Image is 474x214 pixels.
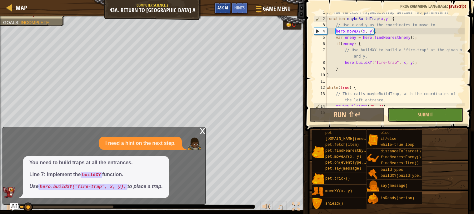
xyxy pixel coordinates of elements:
[381,184,407,188] span: say(message)
[260,201,273,214] button: Adjust volume
[276,201,287,214] button: ♫
[381,131,390,135] span: else
[367,168,379,180] img: portrait.png
[400,3,447,9] span: Programming language
[29,159,163,166] p: You need to build traps at all the entrances.
[3,20,18,25] span: Goals
[314,47,327,59] div: 7
[3,201,16,214] button: Ctrl + P: Play
[367,152,379,164] img: portrait.png
[325,176,350,181] span: pet.trick()
[325,160,384,165] span: pet.on(eventType, handler)
[38,184,127,190] code: hero.buildXY("fire-trap", x, y);
[325,137,370,141] span: [DOMAIN_NAME](enemy)
[381,196,414,201] span: isReady(action)
[277,202,283,211] span: ♫
[314,41,327,47] div: 6
[381,168,403,172] span: buildTypes
[290,201,302,214] button: Toggle fullscreen
[21,20,49,25] span: Incomplete
[263,5,291,13] span: Game Menu
[3,187,15,198] img: AI
[325,143,359,147] span: pet.fetch(item)
[251,3,294,17] button: Game Menu
[16,3,27,12] span: Map
[325,155,361,159] span: pet.moveXY(x, y)
[217,5,228,11] span: Ask AI
[325,131,332,135] span: pet
[312,146,324,158] img: portrait.png
[367,134,379,146] img: portrait.png
[314,34,327,41] div: 5
[325,201,343,206] span: shield()
[381,155,421,160] span: findNearestEnemy()
[381,161,419,166] span: findNearestItem()
[283,19,302,30] div: Team 'humans' has 0 gold.
[381,174,435,178] span: buildXY(buildType, x, y)
[381,143,414,147] span: while-true loop
[314,59,327,66] div: 8
[314,66,327,72] div: 9
[314,28,327,34] div: 4
[105,140,176,147] p: I need a hint on the next step.
[381,137,396,141] span: if/else
[314,72,327,78] div: 10
[314,22,327,28] div: 3
[234,5,245,11] span: Hints
[310,108,385,122] button: Run ⇧↵
[381,149,421,154] span: distanceTo(target)
[10,203,18,211] button: Ask AI
[314,16,327,22] div: 2
[325,189,352,193] span: moveXY(x, y)
[200,127,205,134] div: x
[314,84,327,91] div: 12
[388,108,463,122] button: Submit
[29,184,163,189] em: Use to place a trap.
[312,173,324,185] img: portrait.png
[447,3,449,9] span: :
[18,20,21,25] span: :
[325,149,386,153] span: pet.findNearestByType(type)
[314,9,327,16] div: 1
[314,78,327,84] div: 11
[314,103,327,110] div: 14
[214,3,231,14] button: Ask AI
[81,172,102,178] code: buildXY
[418,111,433,118] span: Submit
[367,193,379,205] img: portrait.png
[449,3,466,9] span: JavaScript
[314,91,327,103] div: 13
[188,137,201,150] img: Player
[292,21,298,28] div: 0
[12,3,27,12] a: Map
[312,186,324,197] img: portrait.png
[325,166,361,171] span: pet.say(message)
[367,180,379,192] img: portrait.png
[312,198,324,210] img: portrait.png
[29,171,163,178] p: Line 7: implement the function.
